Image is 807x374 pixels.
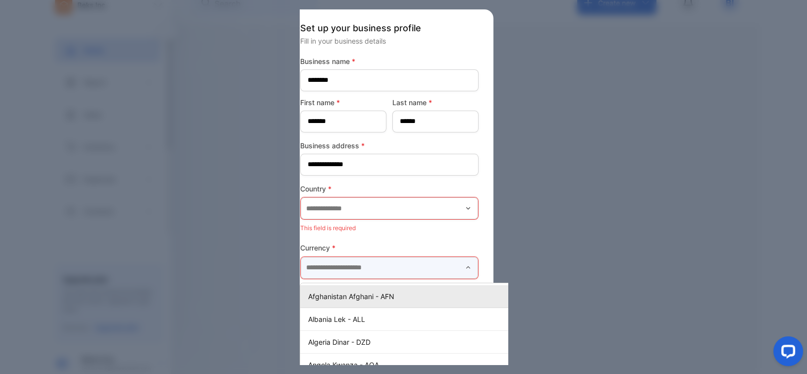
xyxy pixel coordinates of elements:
p: This field is required [300,281,479,294]
p: Afghanistan Afghani - AFN [308,291,547,302]
iframe: LiveChat chat widget [765,332,807,374]
p: Algeria Dinar - DZD [308,337,547,347]
label: Country [300,184,479,194]
p: This field is required [300,222,479,235]
label: Last name [392,97,479,108]
p: Set up your business profile [300,21,479,35]
p: Albania Lek - ALL [308,314,547,324]
label: Business name [300,56,479,66]
label: First name [300,97,386,108]
p: Angola Kwanza - AOA [308,360,547,370]
p: Fill in your business details [300,36,479,46]
label: Business address [300,140,479,151]
label: Currency [300,243,479,253]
